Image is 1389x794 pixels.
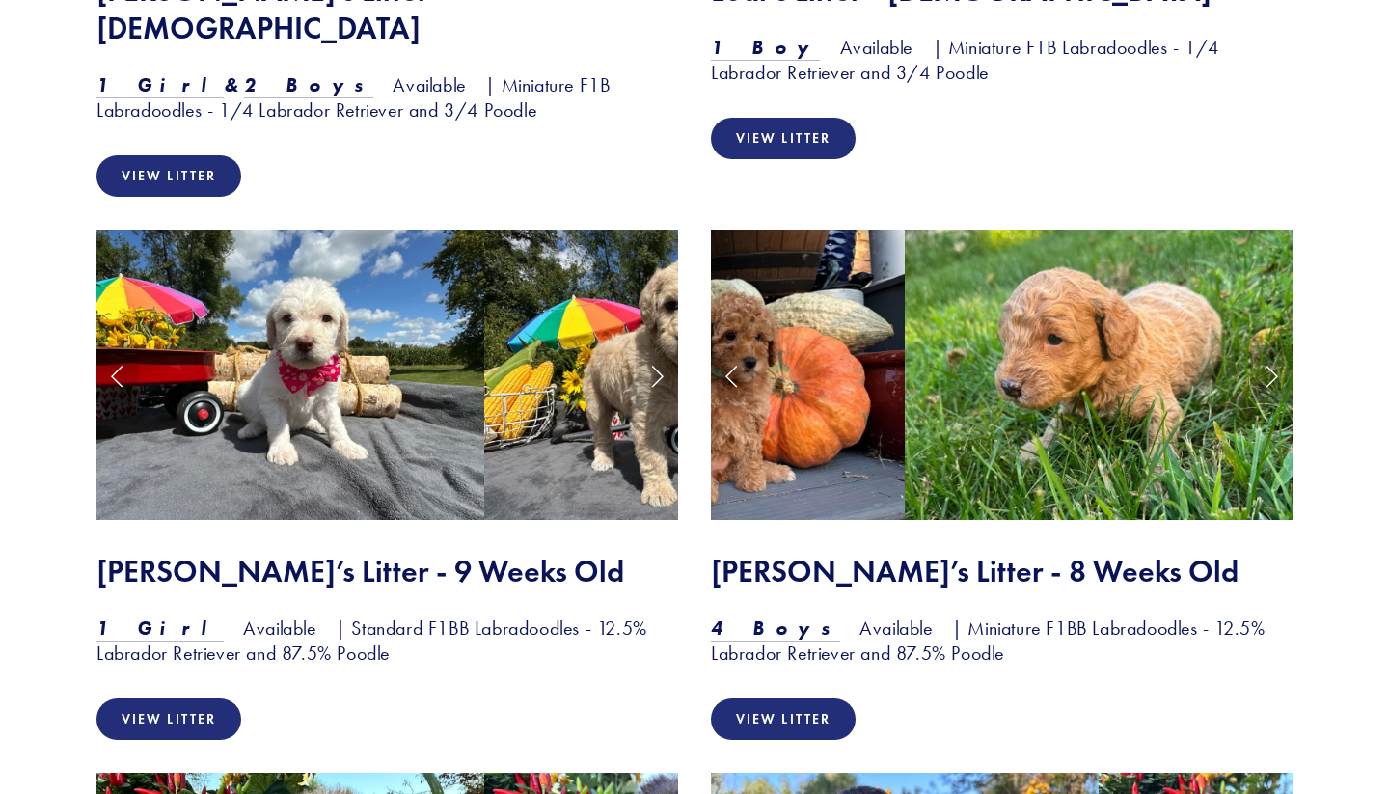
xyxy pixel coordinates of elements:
[517,230,905,521] img: Jessie 5.jpg
[711,36,820,59] em: 1 Boy
[224,73,245,96] em: &
[96,698,241,740] a: View Litter
[96,616,678,666] h3: Available | Standard F1BB Labradoodles - 12.5% Labrador Retriever and 87.5% Poodle
[96,230,484,521] img: Chiclet 5.jpg
[711,553,1293,589] h2: [PERSON_NAME]’s Litter - 8 Weeks Old
[711,616,1293,666] h3: Available | Miniature F1BB Labradoodles - 12.5% Labrador Retriever and 87.5% Poodle
[711,345,753,403] a: Previous Slide
[244,73,373,98] a: 2 Boys
[711,616,840,642] a: 4 Boys
[96,72,678,123] h3: Available | Miniature F1B Labradoodles - 1/4 Labrador Retriever and 3/4 Poodle
[636,345,678,403] a: Next Slide
[96,553,678,589] h2: [PERSON_NAME]’s Litter - 9 Weeks Old
[484,230,872,521] img: Sweet Tart 4.jpg
[96,155,241,197] a: View Litter
[96,73,224,96] em: 1 Girl
[711,36,820,61] a: 1 Boy
[96,345,139,403] a: Previous Slide
[711,616,840,640] em: 4 Boys
[244,73,373,96] em: 2 Boys
[96,616,224,642] a: 1 Girl
[711,118,856,159] a: View Litter
[1250,345,1293,403] a: Next Slide
[711,698,856,740] a: View Litter
[711,35,1293,85] h3: Available | Miniature F1B Labradoodles - 1/4 Labrador Retriever and 3/4 Poodle
[96,616,224,640] em: 1 Girl
[905,230,1293,521] img: Hamm 2.jpg
[96,73,224,98] a: 1 Girl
